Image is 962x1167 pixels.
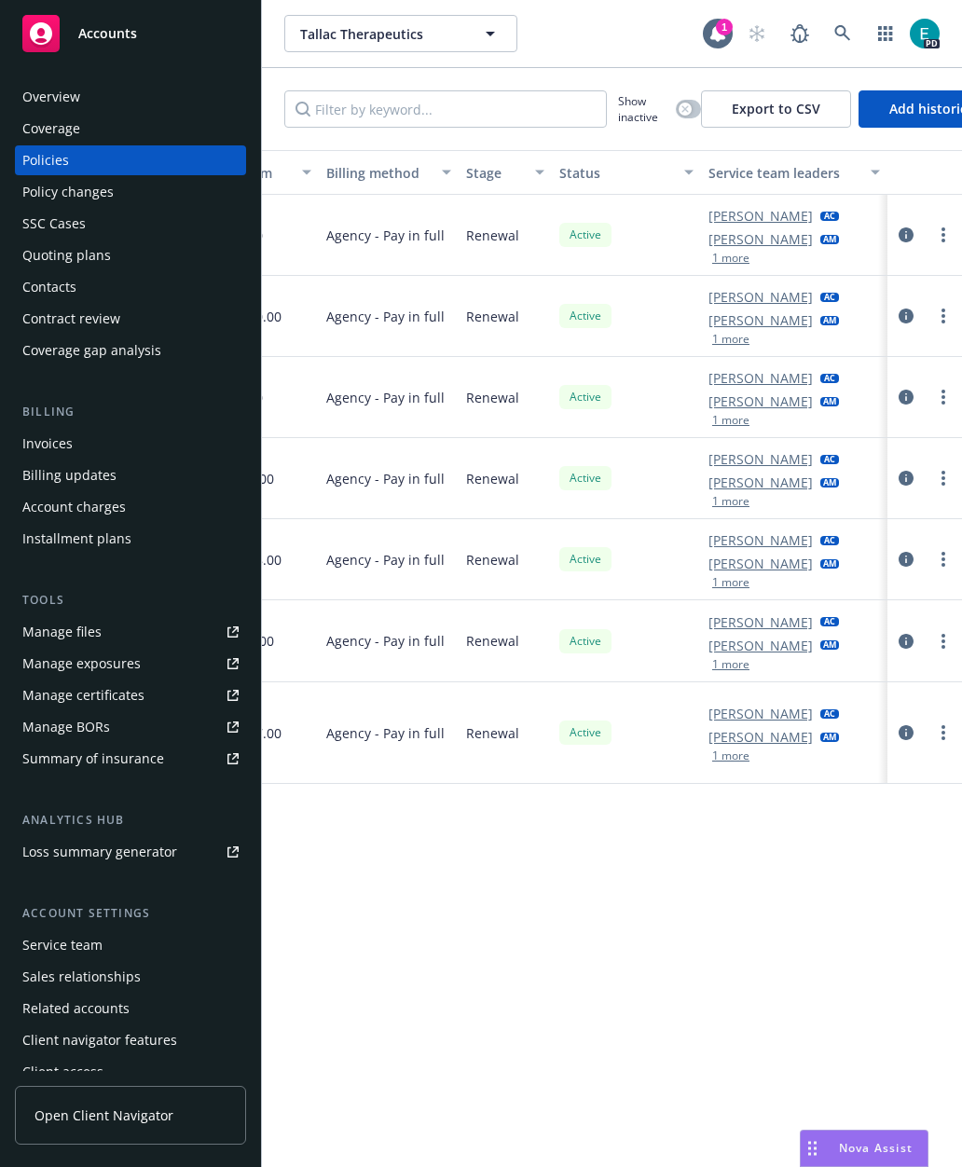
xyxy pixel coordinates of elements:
[22,524,131,554] div: Installment plans
[15,1057,246,1087] a: Client access
[15,904,246,923] div: Account settings
[15,994,246,1023] a: Related accounts
[22,492,126,522] div: Account charges
[824,15,861,52] a: Search
[712,577,749,588] button: 1 more
[466,388,519,407] span: Renewal
[932,721,955,744] a: more
[708,727,813,747] a: [PERSON_NAME]
[716,19,733,35] div: 1
[567,470,604,487] span: Active
[732,100,820,117] span: Export to CSV
[459,150,552,195] button: Stage
[867,15,904,52] a: Switch app
[708,473,813,492] a: [PERSON_NAME]
[466,469,519,488] span: Renewal
[319,150,459,195] button: Billing method
[15,837,246,867] a: Loss summary generator
[22,712,110,742] div: Manage BORs
[708,163,859,183] div: Service team leaders
[326,723,445,743] span: Agency - Pay in full
[15,1025,246,1055] a: Client navigator features
[22,837,177,867] div: Loss summary generator
[708,704,813,723] a: [PERSON_NAME]
[712,334,749,345] button: 1 more
[712,253,749,264] button: 1 more
[712,659,749,670] button: 1 more
[708,612,813,632] a: [PERSON_NAME]
[15,82,246,112] a: Overview
[559,163,673,183] div: Status
[326,163,431,183] div: Billing method
[15,962,246,992] a: Sales relationships
[22,930,103,960] div: Service team
[895,467,917,489] a: circleInformation
[326,307,445,326] span: Agency - Pay in full
[15,649,246,679] a: Manage exposures
[567,308,604,324] span: Active
[738,15,776,52] a: Start snowing
[15,240,246,270] a: Quoting plans
[708,636,813,655] a: [PERSON_NAME]
[618,93,668,125] span: Show inactive
[22,744,164,774] div: Summary of insurance
[708,530,813,550] a: [PERSON_NAME]
[78,26,137,41] span: Accounts
[800,1130,928,1167] button: Nova Assist
[15,811,246,830] div: Analytics hub
[15,617,246,647] a: Manage files
[712,496,749,507] button: 1 more
[15,177,246,207] a: Policy changes
[326,226,445,245] span: Agency - Pay in full
[708,554,813,573] a: [PERSON_NAME]
[701,150,887,195] button: Service team leaders
[895,386,917,408] a: circleInformation
[932,305,955,327] a: more
[552,150,701,195] button: Status
[22,649,141,679] div: Manage exposures
[22,962,141,992] div: Sales relationships
[15,7,246,60] a: Accounts
[466,307,519,326] span: Renewal
[466,631,519,651] span: Renewal
[22,994,130,1023] div: Related accounts
[22,177,114,207] div: Policy changes
[15,272,246,302] a: Contacts
[22,114,80,144] div: Coverage
[22,680,144,710] div: Manage certificates
[567,633,604,650] span: Active
[326,469,445,488] span: Agency - Pay in full
[22,429,73,459] div: Invoices
[932,467,955,489] a: more
[15,114,246,144] a: Coverage
[22,304,120,334] div: Contract review
[34,1105,173,1125] span: Open Client Navigator
[801,1131,824,1166] div: Drag to move
[839,1140,913,1156] span: Nova Assist
[708,310,813,330] a: [PERSON_NAME]
[22,272,76,302] div: Contacts
[781,15,818,52] a: Report a Bug
[708,206,813,226] a: [PERSON_NAME]
[284,15,517,52] button: Tallac Therapeutics
[22,209,86,239] div: SSC Cases
[15,460,246,490] a: Billing updates
[567,551,604,568] span: Active
[567,389,604,405] span: Active
[22,336,161,365] div: Coverage gap analysis
[15,744,246,774] a: Summary of insurance
[15,403,246,421] div: Billing
[284,90,607,128] input: Filter by keyword...
[708,287,813,307] a: [PERSON_NAME]
[708,449,813,469] a: [PERSON_NAME]
[708,391,813,411] a: [PERSON_NAME]
[15,492,246,522] a: Account charges
[895,548,917,570] a: circleInformation
[15,304,246,334] a: Contract review
[300,24,461,44] span: Tallac Therapeutics
[22,617,102,647] div: Manage files
[466,163,524,183] div: Stage
[326,550,445,570] span: Agency - Pay in full
[895,630,917,652] a: circleInformation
